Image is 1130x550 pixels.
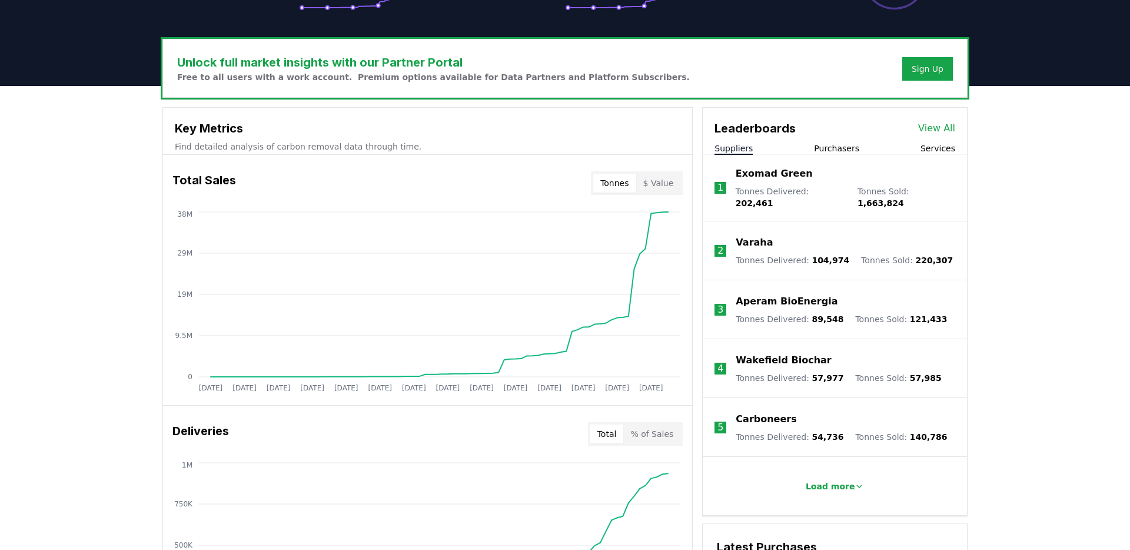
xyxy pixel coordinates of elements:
[902,57,953,81] button: Sign Up
[812,256,849,265] span: 104,974
[736,412,796,426] a: Carboneers
[910,373,942,383] span: 57,985
[736,254,849,266] p: Tonnes Delivered :
[714,143,753,154] button: Suppliers
[806,481,855,492] p: Load more
[368,384,392,392] tspan: [DATE]
[199,384,223,392] tspan: [DATE]
[861,254,953,266] p: Tonnes Sold :
[623,425,680,443] button: % of Sales
[736,313,843,325] p: Tonnes Delivered :
[175,141,680,153] p: Find detailed analysis of carbon removal data through time.
[812,314,843,324] span: 89,548
[910,314,948,324] span: 121,433
[717,303,723,317] p: 3
[912,63,943,75] a: Sign Up
[736,236,773,250] a: Varaha
[175,120,680,137] h3: Key Metrics
[470,384,494,392] tspan: [DATE]
[796,475,874,498] button: Load more
[177,71,690,83] p: Free to all users with a work account. Premium options available for Data Partners and Platform S...
[714,120,796,137] h3: Leaderboards
[915,256,953,265] span: 220,307
[593,174,636,193] button: Tonnes
[736,167,813,181] a: Exomad Green
[177,54,690,71] h3: Unlock full market insights with our Partner Portal
[918,121,955,135] a: View All
[855,372,941,384] p: Tonnes Sold :
[736,372,843,384] p: Tonnes Delivered :
[436,384,460,392] tspan: [DATE]
[717,420,723,435] p: 5
[300,384,324,392] tspan: [DATE]
[736,353,831,367] a: Wakefield Biochar
[639,384,663,392] tspan: [DATE]
[188,373,192,381] tspan: 0
[736,198,773,208] span: 202,461
[172,422,229,446] h3: Deliveries
[736,294,837,309] a: Aperam BioEnergia
[175,332,192,340] tspan: 9.5M
[177,290,192,299] tspan: 19M
[174,500,193,508] tspan: 750K
[855,313,947,325] p: Tonnes Sold :
[736,431,843,443] p: Tonnes Delivered :
[858,198,904,208] span: 1,663,824
[174,541,193,549] tspan: 500K
[910,432,948,442] span: 140,786
[182,461,192,469] tspan: 1M
[334,384,358,392] tspan: [DATE]
[717,181,723,195] p: 1
[812,432,843,442] span: 54,736
[504,384,528,392] tspan: [DATE]
[717,362,723,376] p: 4
[402,384,426,392] tspan: [DATE]
[172,171,236,195] h3: Total Sales
[717,244,723,258] p: 2
[605,384,629,392] tspan: [DATE]
[636,174,681,193] button: $ Value
[590,425,624,443] button: Total
[232,384,257,392] tspan: [DATE]
[812,373,843,383] span: 57,977
[177,249,192,257] tspan: 29M
[537,384,561,392] tspan: [DATE]
[858,185,955,209] p: Tonnes Sold :
[571,384,596,392] tspan: [DATE]
[920,143,955,154] button: Services
[267,384,291,392] tspan: [DATE]
[177,210,192,218] tspan: 38M
[736,185,846,209] p: Tonnes Delivered :
[814,143,859,154] button: Purchasers
[855,431,947,443] p: Tonnes Sold :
